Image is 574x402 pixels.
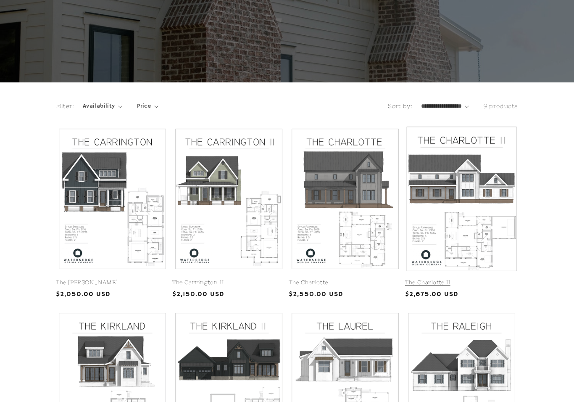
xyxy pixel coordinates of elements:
summary: Availability (0 selected) [83,102,122,111]
a: The [PERSON_NAME] [56,279,169,286]
h2: Filter: [56,102,74,111]
summary: Price [137,102,158,111]
span: Availability [83,102,115,111]
span: 9 products [484,103,518,109]
a: The Charlotte [289,279,402,286]
span: Price [137,102,151,111]
a: The Carrington II [172,279,285,286]
a: The Charlotte II [405,279,518,286]
label: Sort by: [388,103,412,109]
